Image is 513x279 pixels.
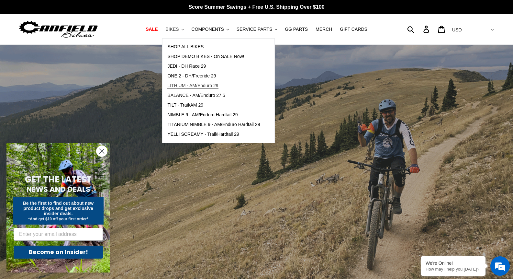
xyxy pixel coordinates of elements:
[340,27,367,32] span: GIFT CARDS
[142,25,161,34] a: SALE
[167,132,239,137] span: YELLI SCREAMY - Trail/Hardtail 29
[167,112,238,118] span: NIMBLE 9 - AM/Enduro Hardtail 29
[233,25,280,34] button: SERVICE PARTS
[167,93,225,98] span: BALANCE - AM/Enduro 27.5
[96,145,107,157] button: Close dialog
[162,110,265,120] a: NIMBLE 9 - AM/Enduro Hardtail 29
[14,228,103,241] input: Enter your email address
[162,81,265,91] a: LITHIUM - AM/Enduro 29
[312,25,335,34] a: MERCH
[14,246,103,259] button: Become an Insider!
[162,71,265,81] a: ONE.2 - DH/Freeride 29
[411,22,427,36] input: Search
[426,261,481,266] div: We're Online!
[162,25,187,34] button: BIKES
[167,44,204,50] span: SHOP ALL BIKES
[27,184,90,194] span: NEWS AND DEALS
[146,27,158,32] span: SALE
[167,73,216,79] span: ONE.2 - DH/Freeride 29
[23,201,94,216] span: Be the first to find out about new product drops and get exclusive insider deals.
[162,52,265,62] a: SHOP DEMO BIKES - On SALE Now!
[162,42,265,52] a: SHOP ALL BIKES
[316,27,332,32] span: MERCH
[192,27,224,32] span: COMPONENTS
[167,102,203,108] span: TILT - Trail/AM 29
[28,217,88,221] span: *And get $10 off your first order*
[162,91,265,100] a: BALANCE - AM/Enduro 27.5
[167,122,260,127] span: TITANIUM NIMBLE 9 - AM/Enduro Hardtail 29
[282,25,311,34] a: GG PARTS
[162,100,265,110] a: TILT - Trail/AM 29
[167,64,206,69] span: JEDI - DH Race 29
[167,54,244,59] span: SHOP DEMO BIKES - On SALE Now!
[337,25,371,34] a: GIFT CARDS
[25,174,92,185] span: GET THE LATEST
[426,267,481,272] p: How may I help you today?
[285,27,308,32] span: GG PARTS
[162,130,265,139] a: YELLI SCREAMY - Trail/Hardtail 29
[162,62,265,71] a: JEDI - DH Race 29
[165,27,179,32] span: BIKES
[162,120,265,130] a: TITANIUM NIMBLE 9 - AM/Enduro Hardtail 29
[237,27,272,32] span: SERVICE PARTS
[18,19,99,40] img: Canfield Bikes
[188,25,232,34] button: COMPONENTS
[167,83,218,88] span: LITHIUM - AM/Enduro 29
